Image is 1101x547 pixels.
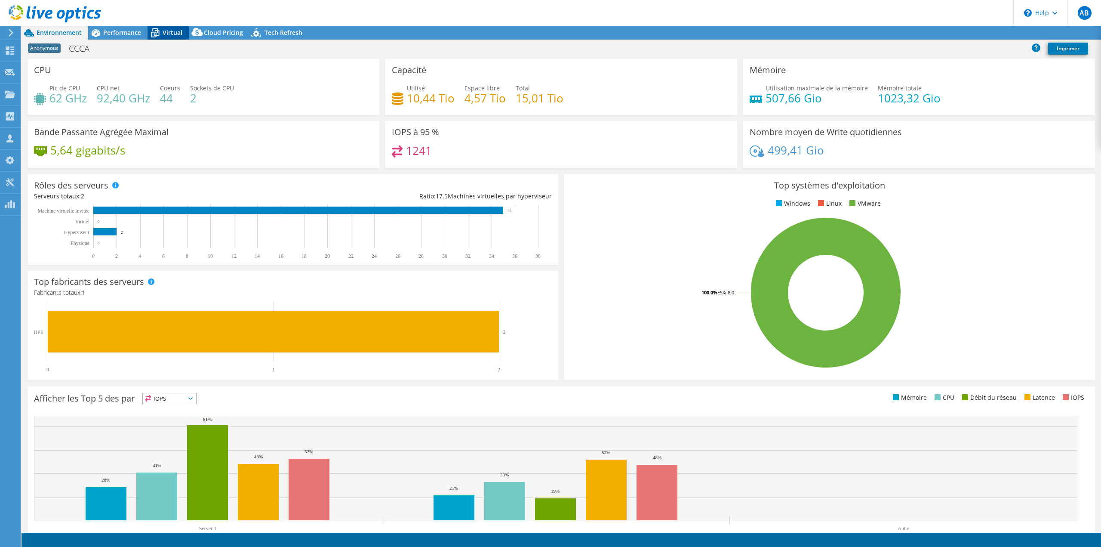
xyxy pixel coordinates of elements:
text: 10 [208,253,213,259]
text: 1 [272,367,275,373]
text: 48% [254,454,263,459]
h4: 1023,32 Gio [878,93,941,103]
span: 17.5 [436,192,448,200]
h4: 15,01 Tio [516,93,563,103]
text: 18 [301,253,307,259]
text: 48% [653,455,661,460]
span: Virtual [163,28,182,37]
span: Mémoire totale [878,84,922,92]
li: Débit du réseau [960,393,1017,402]
span: 1 [82,288,85,297]
text: 28% [101,477,110,482]
li: Linux [816,199,842,208]
div: Ratio: Machines virtuelles par hyperviseur [293,192,552,201]
h4: 92,40 GHz [97,93,150,103]
h4: 2 [190,93,234,103]
span: Sockets de CPU [190,84,234,92]
text: 41% [153,463,161,468]
text: 52% [304,449,313,454]
text: 32 [465,253,471,259]
text: 38 [535,253,541,259]
text: 26 [395,253,400,259]
text: 0 [98,219,100,224]
text: 35 [507,209,512,213]
div: Serveurs totaux: [34,192,293,201]
text: Autre [898,525,909,532]
h3: Mémoire [750,65,786,75]
li: CPU [932,393,954,402]
text: 33% [500,472,509,477]
text: 0 [92,253,95,259]
text: 2 [115,253,118,259]
h4: 5,64 gigabits/s [50,145,125,155]
h3: Bande Passante Agrégée Maximal [34,127,169,137]
span: Pic de CPU [49,84,80,92]
text: 4 [139,253,141,259]
text: HPE [34,329,43,335]
li: Mémoire [891,393,927,402]
h4: 62 GHz [49,93,87,103]
text: Server 1 [199,525,216,532]
li: Latence [1022,393,1055,402]
tspan: Machine virtuelle invitée [37,208,89,214]
li: Windows [774,199,810,208]
text: 2 [498,367,500,373]
h4: 507,66 Gio [766,93,868,103]
svg: \n [1024,9,1032,17]
text: 24 [372,253,377,259]
h3: CPU [34,65,51,75]
text: 28 [418,253,424,259]
span: IOPS [143,393,196,404]
span: Espace libre [464,84,500,92]
text: 12 [231,253,237,259]
h3: Capacité [392,65,426,75]
h3: Rôles des serveurs [34,181,108,190]
text: 16 [278,253,283,259]
text: 6 [162,253,165,259]
h4: 44 [160,93,180,103]
h4: 10,44 Tio [407,93,455,103]
h4: 4,57 Tio [464,93,506,103]
text: 2 [503,329,506,334]
h4: Fabricants totaux: [34,288,552,297]
span: 2 [81,192,84,200]
span: CPU net [97,84,120,92]
h4: 1241 [406,146,432,155]
text: 52% [602,450,610,455]
h3: Nombre moyen de Write quotidiennes [750,127,902,137]
span: Tech Refresh [264,28,302,37]
h3: IOPS à 95 % [392,127,439,137]
span: Total [516,84,530,92]
text: 2 [121,230,123,235]
text: 19% [551,488,560,494]
a: Imprimer [1048,43,1088,55]
span: Utilisation maximale de la mémoire [766,84,868,92]
text: 34 [489,253,494,259]
text: 8 [186,253,188,259]
h1: CCCA [65,44,103,53]
span: Performance [103,28,141,37]
text: 81% [203,417,212,422]
text: 30 [442,253,447,259]
span: Coeurs [160,84,180,92]
text: 22 [348,253,354,259]
text: 21% [449,485,458,491]
h3: Top fabricants des serveurs [34,277,144,287]
text: Hyperviseur [64,229,89,235]
text: 14 [255,253,260,259]
span: Utilisé [407,84,425,92]
tspan: 100.0% [701,289,717,296]
li: IOPS [1061,393,1084,402]
tspan: ESXi 8.0 [717,289,734,296]
li: VMware [847,199,881,208]
text: 0 [98,241,100,245]
text: Virtuel [75,219,90,225]
text: 20 [325,253,330,259]
span: Cloud Pricing [204,28,243,37]
text: 0 [46,367,49,373]
span: Environnement [37,28,82,37]
text: 36 [512,253,517,259]
text: Physique [71,240,89,246]
h3: Top systèmes d'exploitation [571,181,1089,190]
span: AB [1078,6,1092,20]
